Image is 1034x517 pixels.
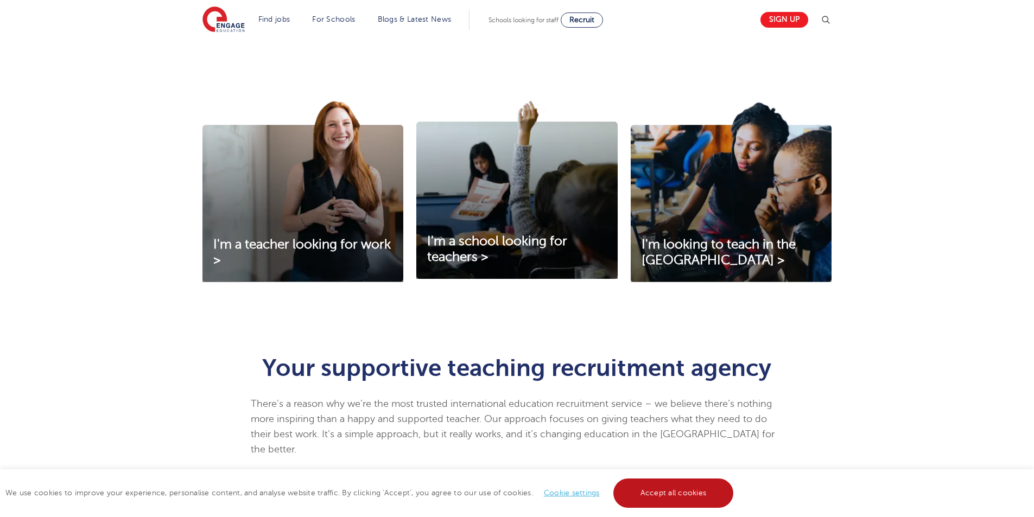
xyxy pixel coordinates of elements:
a: For Schools [312,15,355,23]
img: I'm looking to teach in the UK [631,101,832,282]
span: We use cookies to improve your experience, personalise content, and analyse website traffic. By c... [5,489,736,497]
a: I'm a school looking for teachers > [416,234,617,265]
img: I'm a school looking for teachers [416,101,617,279]
span: Recruit [569,16,594,24]
a: Cookie settings [544,489,600,497]
span: I'm a school looking for teachers > [427,234,567,264]
img: Engage Education [202,7,245,34]
a: I'm a teacher looking for work > [202,237,403,269]
span: There’s a reason why we’re the most trusted international education recruitment service – we beli... [251,398,775,455]
a: Blogs & Latest News [378,15,452,23]
a: Sign up [760,12,808,28]
span: Schools looking for staff [489,16,559,24]
a: Find jobs [258,15,290,23]
a: Recruit [561,12,603,28]
a: I'm looking to teach in the [GEOGRAPHIC_DATA] > [631,237,832,269]
span: I'm a teacher looking for work > [213,237,391,267]
img: I'm a teacher looking for work [202,101,403,282]
span: I'm looking to teach in the [GEOGRAPHIC_DATA] > [642,237,796,267]
a: Accept all cookies [613,478,734,508]
h1: Your supportive teaching recruitment agency [251,356,783,380]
